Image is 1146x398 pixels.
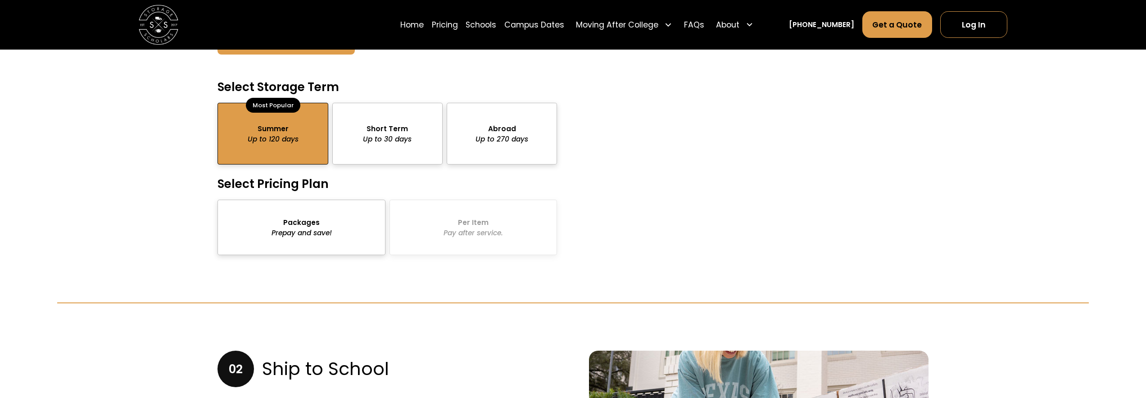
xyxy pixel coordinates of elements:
a: home [139,5,178,45]
img: Storage Scholars main logo [139,5,178,45]
a: Campus Dates [504,11,564,38]
div: 02 [217,351,254,387]
div: Most Popular [246,98,300,112]
div: About [716,19,739,31]
a: Get a Quote [862,11,933,38]
form: package-pricing [217,79,928,255]
h4: Select Pricing Plan [217,176,557,192]
div: About [712,11,757,38]
a: [PHONE_NUMBER] [789,19,854,30]
a: Log In [940,11,1007,38]
a: FAQs [684,11,704,38]
h4: Select Storage Term [217,79,557,95]
a: Pricing [432,11,458,38]
div: Moving After College [572,11,676,38]
h3: Ship to School [262,358,389,380]
div: Moving After College [576,19,658,31]
a: Home [400,11,424,38]
a: Schools [466,11,496,38]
